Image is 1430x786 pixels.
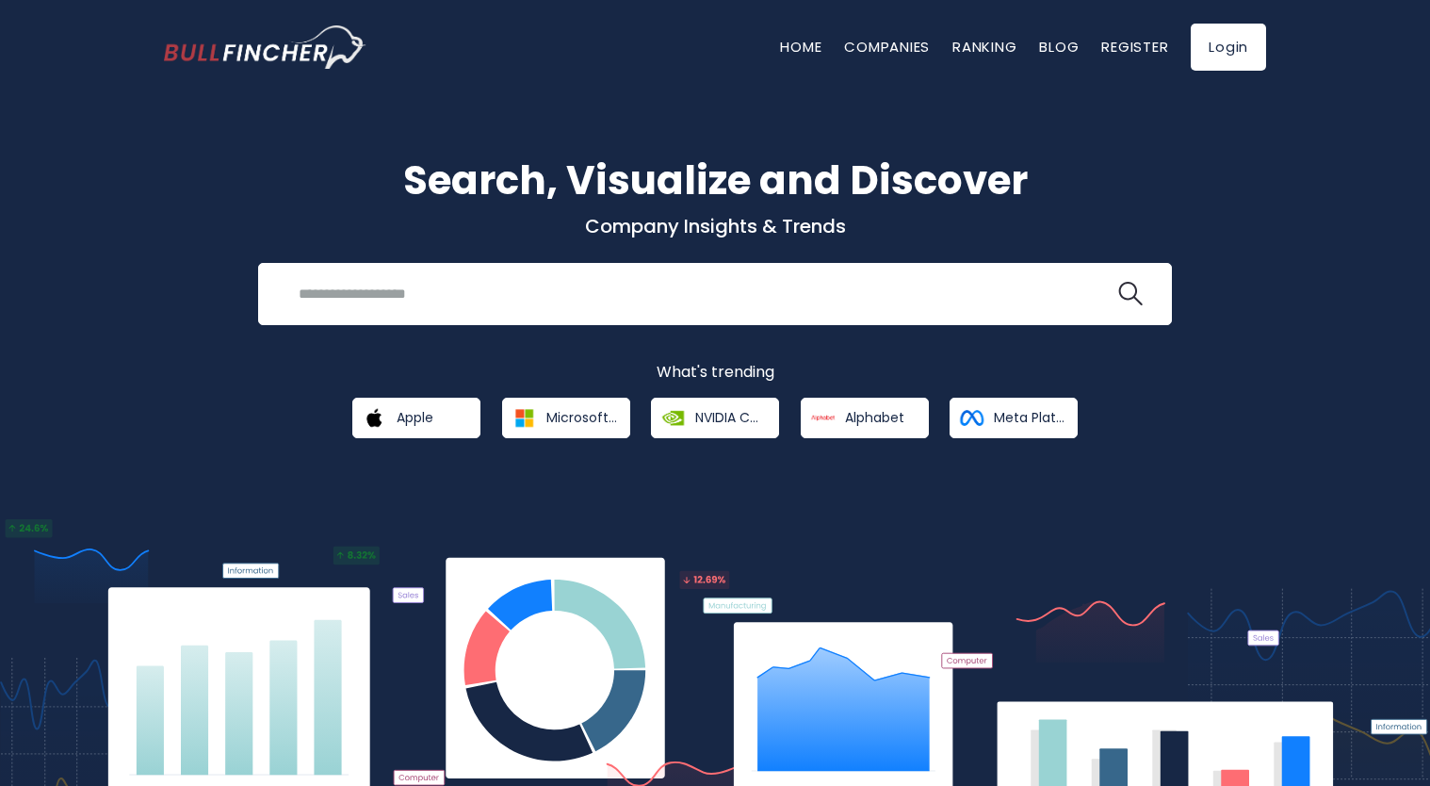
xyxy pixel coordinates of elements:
[651,398,779,438] a: NVIDIA Corporation
[164,25,366,69] img: bullfincher logo
[164,151,1266,210] h1: Search, Visualize and Discover
[352,398,480,438] a: Apple
[164,214,1266,238] p: Company Insights & Trends
[952,37,1016,57] a: Ranking
[780,37,821,57] a: Home
[1191,24,1266,71] a: Login
[164,25,366,69] a: Go to homepage
[164,363,1266,383] p: What's trending
[397,409,433,426] span: Apple
[502,398,630,438] a: Microsoft Corporation
[950,398,1078,438] a: Meta Platforms
[546,409,617,426] span: Microsoft Corporation
[994,409,1064,426] span: Meta Platforms
[844,37,930,57] a: Companies
[695,409,766,426] span: NVIDIA Corporation
[801,398,929,438] a: Alphabet
[1118,282,1143,306] img: search icon
[845,409,904,426] span: Alphabet
[1101,37,1168,57] a: Register
[1039,37,1079,57] a: Blog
